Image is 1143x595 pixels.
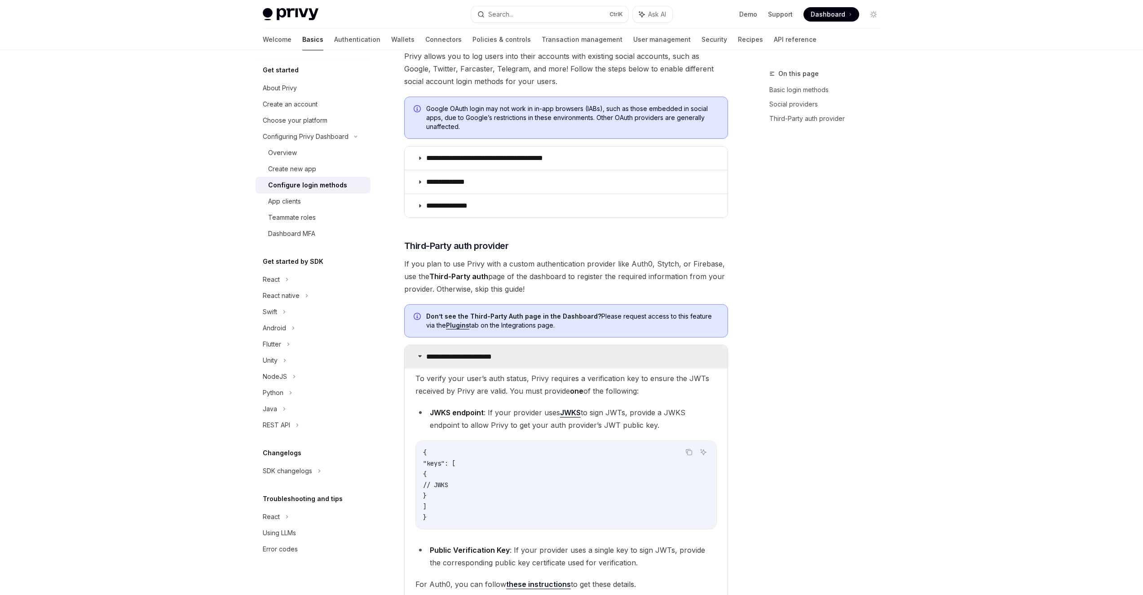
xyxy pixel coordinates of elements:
[256,96,371,112] a: Create an account
[263,466,312,476] div: SDK changelogs
[570,386,583,395] strong: one
[263,448,301,458] h5: Changelogs
[423,492,427,500] span: }
[256,226,371,242] a: Dashboard MFA
[263,323,286,333] div: Android
[263,528,296,538] div: Using LLMs
[256,525,371,541] a: Using LLMs
[263,65,299,75] h5: Get started
[404,50,728,88] span: Privy allows you to log users into their accounts with existing social accounts, such as Google, ...
[560,408,581,417] a: JWKS
[429,272,488,281] strong: Third-Party auth
[256,177,371,193] a: Configure login methods
[256,145,371,161] a: Overview
[414,313,423,322] svg: Info
[414,105,423,114] svg: Info
[263,493,343,504] h5: Troubleshooting and tips
[423,481,448,489] span: // JWKS
[425,29,462,50] a: Connectors
[263,131,349,142] div: Configuring Privy Dashboard
[697,446,709,458] button: Ask AI
[415,372,717,397] span: To verify your user’s auth status, Privy requires a verification key to ensure the JWTs received ...
[256,161,371,177] a: Create new app
[415,544,717,569] li: : If your provider uses a single key to sign JWTs, provide the corresponding public key certifica...
[404,258,728,295] span: If you plan to use Privy with a custom authentication provider like Auth0, Stytch, or Firebase, u...
[415,578,717,591] span: For Auth0, you can follow to get these details.
[446,321,469,329] a: Plugins
[263,420,290,431] div: REST API
[471,6,628,22] button: Search...CtrlK
[633,6,672,22] button: Ask AI
[263,387,283,398] div: Python
[423,459,455,467] span: "keys": [
[738,29,763,50] a: Recipes
[426,104,719,131] span: Google OAuth login may not work in in-app browsers (IABs), such as those embedded in social apps,...
[263,29,291,50] a: Welcome
[769,83,888,97] a: Basic login methods
[256,209,371,226] a: Teammate roles
[391,29,415,50] a: Wallets
[778,68,819,79] span: On this page
[415,406,717,431] li: : If your provider uses to sign JWTs, provide a JWKS endpoint to allow Privy to get your auth pro...
[769,111,888,126] a: Third-Party auth provider
[256,112,371,129] a: Choose your platform
[256,80,371,96] a: About Privy
[426,312,601,320] strong: Don’t see the Third-Party Auth page in the Dashboard?
[263,339,281,350] div: Flutter
[263,83,297,93] div: About Privy
[774,29,816,50] a: API reference
[633,29,691,50] a: User management
[811,10,845,19] span: Dashboard
[263,256,323,267] h5: Get started by SDK
[430,546,510,555] strong: Public Verification Key
[866,7,881,22] button: Toggle dark mode
[263,404,277,414] div: Java
[423,513,427,521] span: }
[683,446,695,458] button: Copy the contents from the code block
[430,408,484,417] strong: JWKS endpoint
[769,97,888,111] a: Social providers
[768,10,793,19] a: Support
[268,164,316,174] div: Create new app
[263,274,280,285] div: React
[506,580,571,589] a: these instructions
[702,29,727,50] a: Security
[542,29,622,50] a: Transaction management
[268,228,315,239] div: Dashboard MFA
[263,544,298,555] div: Error codes
[302,29,323,50] a: Basics
[263,8,318,21] img: light logo
[263,511,280,522] div: React
[803,7,859,22] a: Dashboard
[423,470,427,478] span: {
[648,10,666,19] span: Ask AI
[263,115,327,126] div: Choose your platform
[609,11,623,18] span: Ctrl K
[268,180,347,191] div: Configure login methods
[263,99,318,110] div: Create an account
[268,147,297,158] div: Overview
[488,9,513,20] div: Search...
[263,290,300,301] div: React native
[423,502,427,511] span: ]
[472,29,531,50] a: Policies & controls
[263,355,278,366] div: Unity
[263,306,277,317] div: Swift
[739,10,757,19] a: Demo
[268,196,301,207] div: App clients
[256,193,371,209] a: App clients
[426,312,719,330] span: Please request access to this feature via the tab on the Integrations page.
[404,240,509,252] span: Third-Party auth provider
[268,212,316,223] div: Teammate roles
[423,448,427,457] span: {
[334,29,380,50] a: Authentication
[263,371,287,382] div: NodeJS
[256,541,371,557] a: Error codes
